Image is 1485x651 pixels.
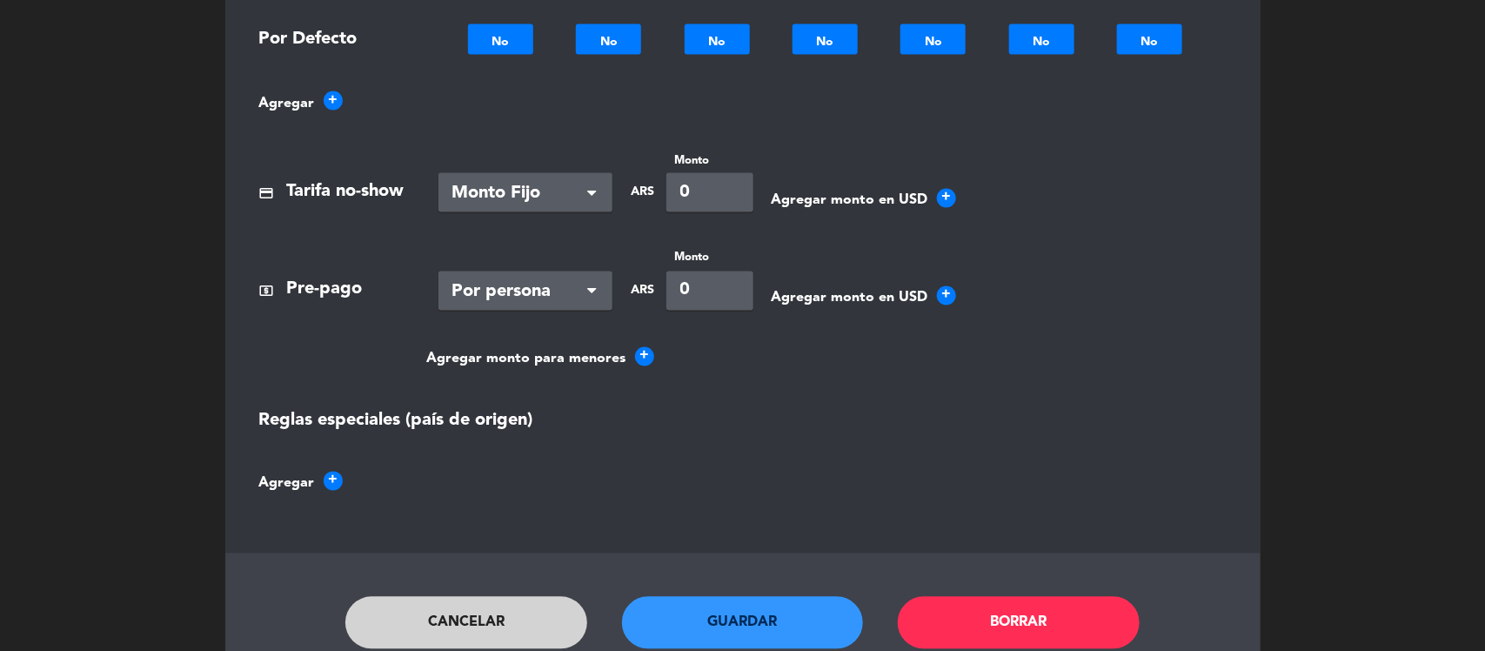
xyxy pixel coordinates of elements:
span: Por persona [452,279,585,307]
span: payment [259,186,275,202]
button: Cancelar [345,597,587,649]
button: Agregar monto para menores+ [427,347,654,371]
span: ARS [632,183,653,203]
div: Reglas especiales (país de origen) [247,407,412,436]
span: + [937,286,956,305]
span: ARS [632,281,653,301]
span: + [937,189,956,208]
button: Agregar monto en USD+ [772,286,956,310]
span: + [635,347,654,366]
button: Agregar monto en USD+ [772,189,956,212]
span: + [324,91,343,111]
label: Monto [666,249,753,267]
label: Monto [666,151,753,170]
div: Por Defecto [247,24,412,55]
span: local_atm [259,284,275,299]
span: + [324,472,343,491]
label: Pre-pago [287,276,363,305]
span: Monto Fijo [452,180,585,209]
button: Guardar [622,597,864,649]
button: Agregar+ [259,91,343,115]
label: Tarifa no-show [287,178,405,207]
button: Borrar [898,597,1140,649]
button: Agregar+ [259,472,343,495]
